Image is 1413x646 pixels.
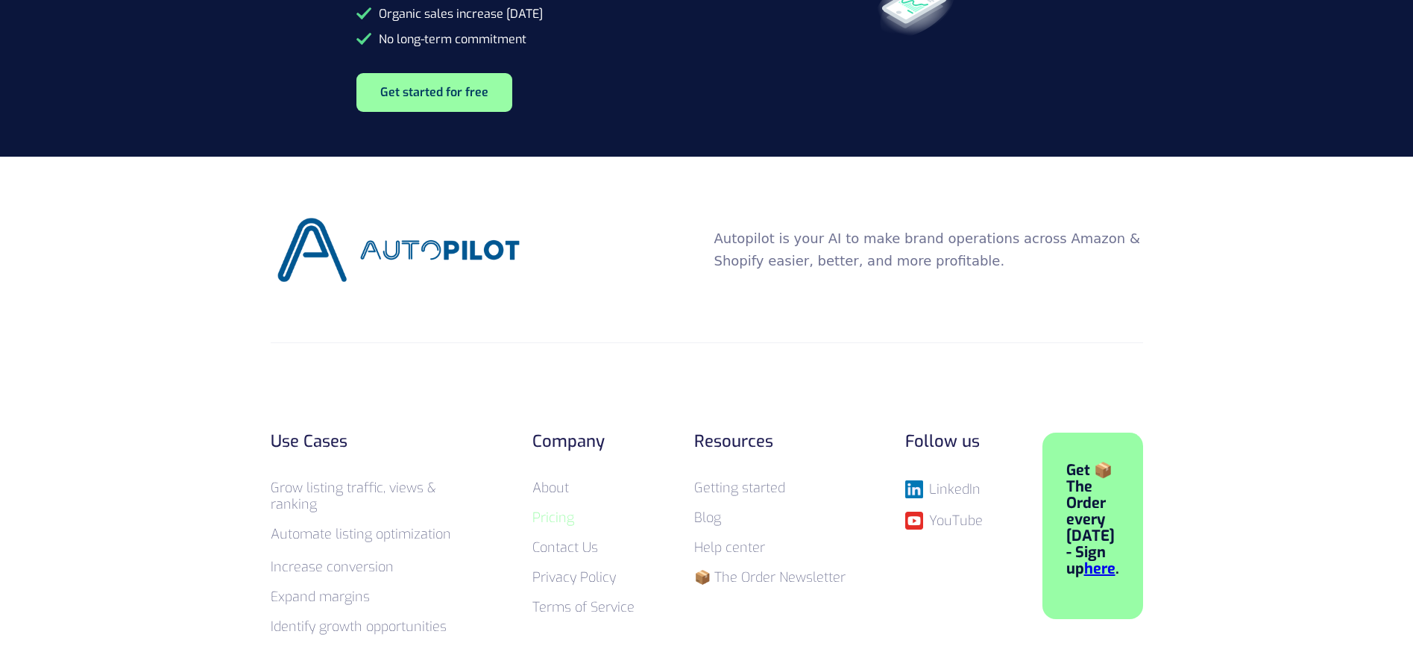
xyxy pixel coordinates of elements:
[271,618,447,636] a: Identify growth opportunities
[1066,462,1119,577] div: Get 📦 The Order every [DATE] - Sign up .
[271,433,473,451] div: Use Cases
[905,433,983,451] div: Follow us
[532,479,569,497] a: About
[379,31,526,47] strong: No long-term commitment
[929,482,981,497] div: LinkedIn
[694,568,846,586] a: 📦 The Order Newsletter
[1084,559,1115,579] a: here
[694,479,785,497] a: Getting started
[694,539,765,556] a: Help center
[532,539,598,556] a: Contact Us
[694,433,846,451] div: Resources
[905,480,983,498] a: LinkedIn
[356,73,512,112] a: Get started for free
[714,228,1143,272] p: Autopilot is your AI to make brand operations across Amazon & Shopify easier, better, and more pr...
[532,433,635,451] div: Company
[929,513,983,528] div: YouTube
[271,588,370,606] a: Expand margins
[532,509,574,527] a: Pricing
[379,6,543,22] strong: Organic sales increase [DATE]
[532,568,616,586] a: Privacy Policy
[532,598,635,616] a: Terms of Service
[271,558,394,576] a: Increase conversion
[271,479,436,513] a: Grow listing traffic, views & ranking
[694,509,721,527] a: Blog
[905,512,983,530] a: YouTube
[271,525,451,543] a: Automate listing optimization‍‍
